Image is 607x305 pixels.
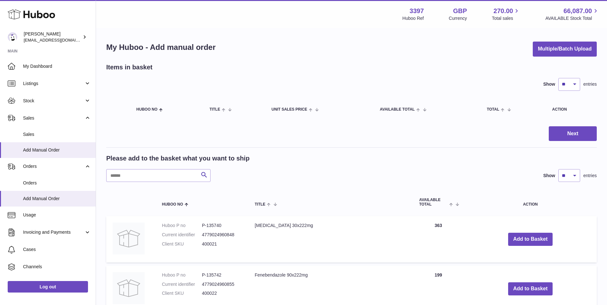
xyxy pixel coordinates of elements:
[24,37,94,43] span: [EMAIL_ADDRESS][DOMAIN_NAME]
[23,163,84,169] span: Orders
[113,272,145,304] img: Fenebendazole 90x222mg
[23,212,91,218] span: Usage
[162,232,202,238] dt: Current identifier
[508,282,553,295] button: Add to Basket
[202,272,242,278] dd: P-135742
[552,107,590,112] div: Action
[464,192,597,213] th: Action
[8,32,17,42] img: sales@canchema.com
[136,107,157,112] span: Huboo no
[583,173,597,179] span: entries
[23,115,84,121] span: Sales
[508,233,553,246] button: Add to Basket
[23,63,91,69] span: My Dashboard
[162,272,202,278] dt: Huboo P no
[563,7,592,15] span: 66,087.00
[106,42,216,52] h1: My Huboo - Add manual order
[380,107,415,112] span: AVAILABLE Total
[549,126,597,141] button: Next
[543,173,555,179] label: Show
[487,107,499,112] span: Total
[162,241,202,247] dt: Client SKU
[493,7,513,15] span: 270.00
[106,154,250,163] h2: Please add to the basket what you want to ship
[492,15,520,21] span: Total sales
[543,81,555,87] label: Show
[403,15,424,21] div: Huboo Ref
[449,15,467,21] div: Currency
[202,290,242,296] dd: 400022
[202,223,242,229] dd: P-135740
[23,246,91,253] span: Cases
[202,232,242,238] dd: 4779024960848
[23,229,84,235] span: Invoicing and Payments
[413,216,464,262] td: 363
[24,31,81,43] div: [PERSON_NAME]
[545,15,599,21] span: AVAILABLE Stock Total
[202,241,242,247] dd: 400021
[255,202,265,207] span: Title
[210,107,220,112] span: Title
[23,81,84,87] span: Listings
[272,107,307,112] span: Unit Sales Price
[113,223,145,254] img: Fenbendazole 30x222mg
[162,290,202,296] dt: Client SKU
[410,7,424,15] strong: 3397
[106,63,153,72] h2: Items in basket
[583,81,597,87] span: entries
[23,264,91,270] span: Channels
[162,281,202,287] dt: Current identifier
[162,202,183,207] span: Huboo no
[23,98,84,104] span: Stock
[162,223,202,229] dt: Huboo P no
[533,42,597,57] button: Multiple/Batch Upload
[23,196,91,202] span: Add Manual Order
[492,7,520,21] a: 270.00 Total sales
[453,7,467,15] strong: GBP
[8,281,88,293] a: Log out
[23,180,91,186] span: Orders
[23,131,91,137] span: Sales
[545,7,599,21] a: 66,087.00 AVAILABLE Stock Total
[202,281,242,287] dd: 4779024960855
[248,216,413,262] td: [MEDICAL_DATA] 30x222mg
[23,147,91,153] span: Add Manual Order
[419,198,448,206] span: AVAILABLE Total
